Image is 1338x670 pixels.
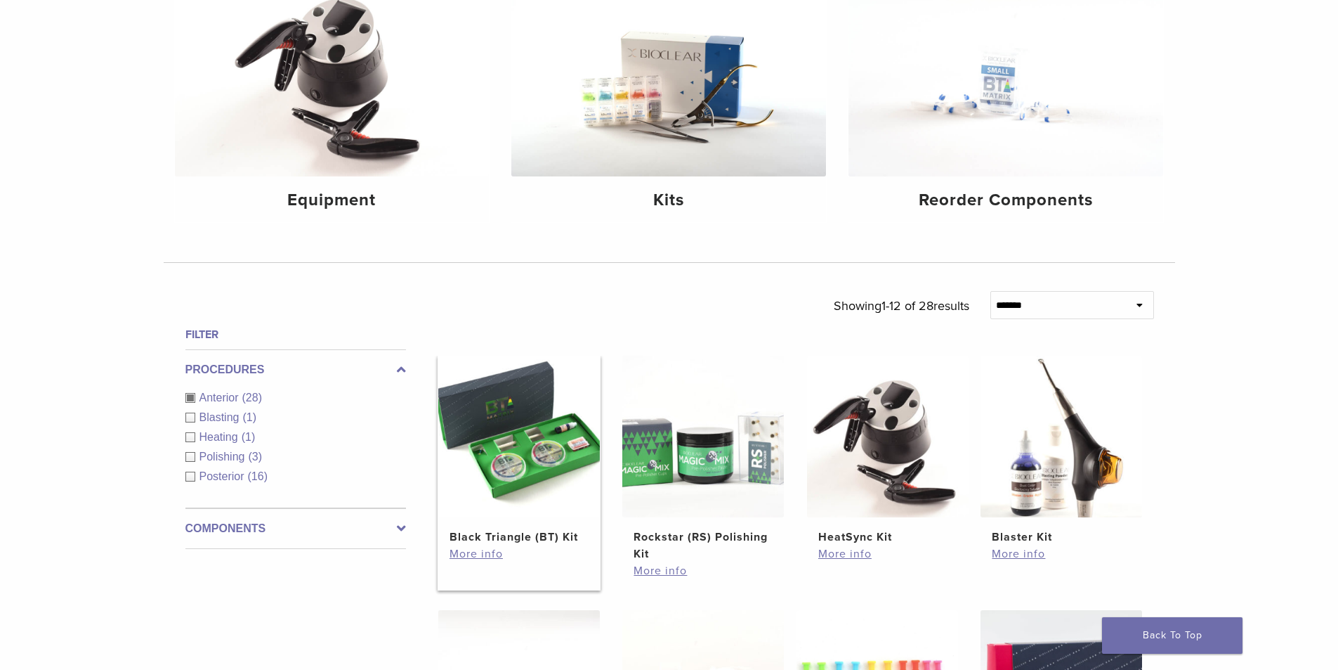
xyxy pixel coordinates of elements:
[980,356,1143,546] a: Blaster KitBlaster Kit
[834,291,969,321] p: Showing results
[806,356,970,546] a: HeatSync KitHeatSync Kit
[248,451,262,463] span: (3)
[199,451,249,463] span: Polishing
[992,546,1131,562] a: More info
[807,356,969,517] img: HeatSync Kit
[185,326,406,343] h4: Filter
[860,188,1152,213] h4: Reorder Components
[242,431,256,443] span: (1)
[450,529,589,546] h2: Black Triangle (BT) Kit
[818,529,957,546] h2: HeatSync Kit
[992,529,1131,546] h2: Blaster Kit
[199,431,242,443] span: Heating
[199,470,248,482] span: Posterior
[185,520,406,537] label: Components
[818,546,957,562] a: More info
[634,529,773,562] h2: Rockstar (RS) Polishing Kit
[450,546,589,562] a: More info
[186,188,478,213] h4: Equipment
[622,356,785,562] a: Rockstar (RS) Polishing KitRockstar (RS) Polishing Kit
[438,356,600,517] img: Black Triangle (BT) Kit
[1102,617,1242,654] a: Back To Top
[242,411,256,423] span: (1)
[185,361,406,378] label: Procedures
[881,298,933,314] span: 1-12 of 28
[523,188,815,213] h4: Kits
[438,356,601,546] a: Black Triangle (BT) KitBlack Triangle (BT) Kit
[242,392,262,404] span: (28)
[248,470,268,482] span: (16)
[199,411,243,423] span: Blasting
[622,356,784,517] img: Rockstar (RS) Polishing Kit
[980,356,1142,517] img: Blaster Kit
[199,392,242,404] span: Anterior
[634,562,773,579] a: More info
